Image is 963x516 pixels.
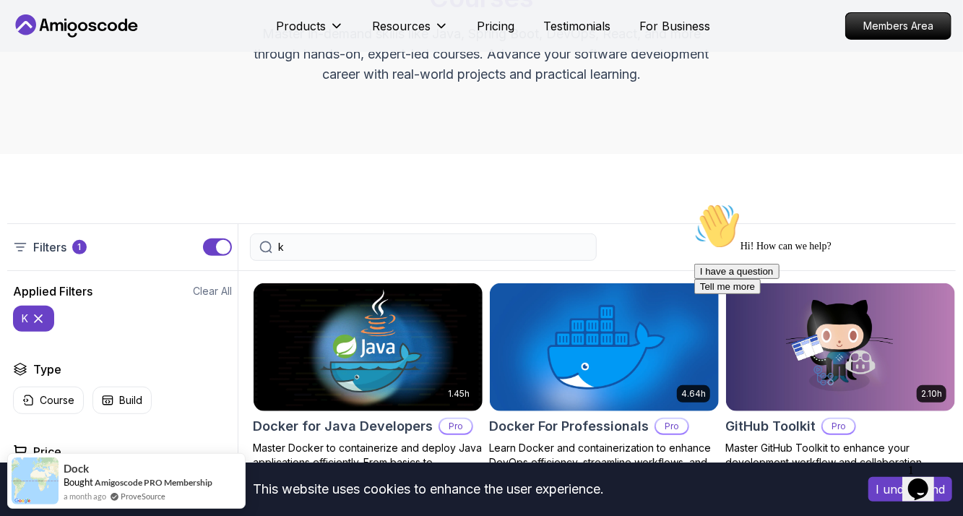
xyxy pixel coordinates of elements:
[254,283,483,411] img: Docker for Java Developers card
[92,387,152,414] button: Build
[845,12,951,40] a: Members Area
[902,458,949,502] iframe: chat widget
[22,311,28,326] p: k
[64,490,106,502] span: a month ago
[11,473,847,505] div: This website uses cookies to enhance the user experience.
[277,17,327,35] p: Products
[33,238,66,256] p: Filters
[490,283,719,411] img: Docker For Professionals card
[95,477,212,488] a: Amigoscode PRO Membership
[64,463,89,475] span: Dock
[373,17,449,46] button: Resources
[6,6,266,97] div: 👋Hi! How can we help?I have a questionTell me more
[40,393,74,408] p: Course
[13,387,84,414] button: Course
[253,416,433,437] h2: Docker for Java Developers
[846,13,951,39] p: Members Area
[681,388,706,400] p: 4.64h
[440,419,472,434] p: Pro
[6,66,91,82] button: I have a question
[239,24,725,85] p: Master in-demand skills like Java, Spring Boot, DevOps, React, and more through hands-on, expert-...
[278,240,587,254] input: Search Java, React, Spring boot ...
[277,17,344,46] button: Products
[448,388,470,400] p: 1.45h
[6,82,72,97] button: Tell me more
[656,419,688,434] p: Pro
[78,241,82,253] p: 1
[6,43,143,54] span: Hi! How can we help?
[13,283,92,300] h2: Applied Filters
[33,443,61,460] h2: Price
[544,17,611,35] a: Testimonials
[33,361,61,378] h2: Type
[119,393,142,408] p: Build
[6,6,52,52] img: :wave:
[489,283,720,484] a: Docker For Professionals card4.64hDocker For ProfessionalsProLearn Docker and containerization to...
[253,283,483,499] a: Docker for Java Developers card1.45hDocker for Java DevelopersProMaster Docker to containerize an...
[121,490,165,502] a: ProveSource
[489,441,720,484] p: Learn Docker and containerization to enhance DevOps efficiency, streamline workflows, and improve...
[373,17,431,35] p: Resources
[478,17,515,35] a: Pricing
[193,284,232,298] button: Clear All
[640,17,711,35] a: For Business
[868,477,952,502] button: Accept cookies
[13,306,54,332] button: k
[253,441,483,499] p: Master Docker to containerize and deploy Java applications efficiently. From basics to advanced J...
[489,416,649,437] h2: Docker For Professionals
[12,457,59,504] img: provesource social proof notification image
[688,197,949,451] iframe: chat widget
[64,476,93,488] span: Bought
